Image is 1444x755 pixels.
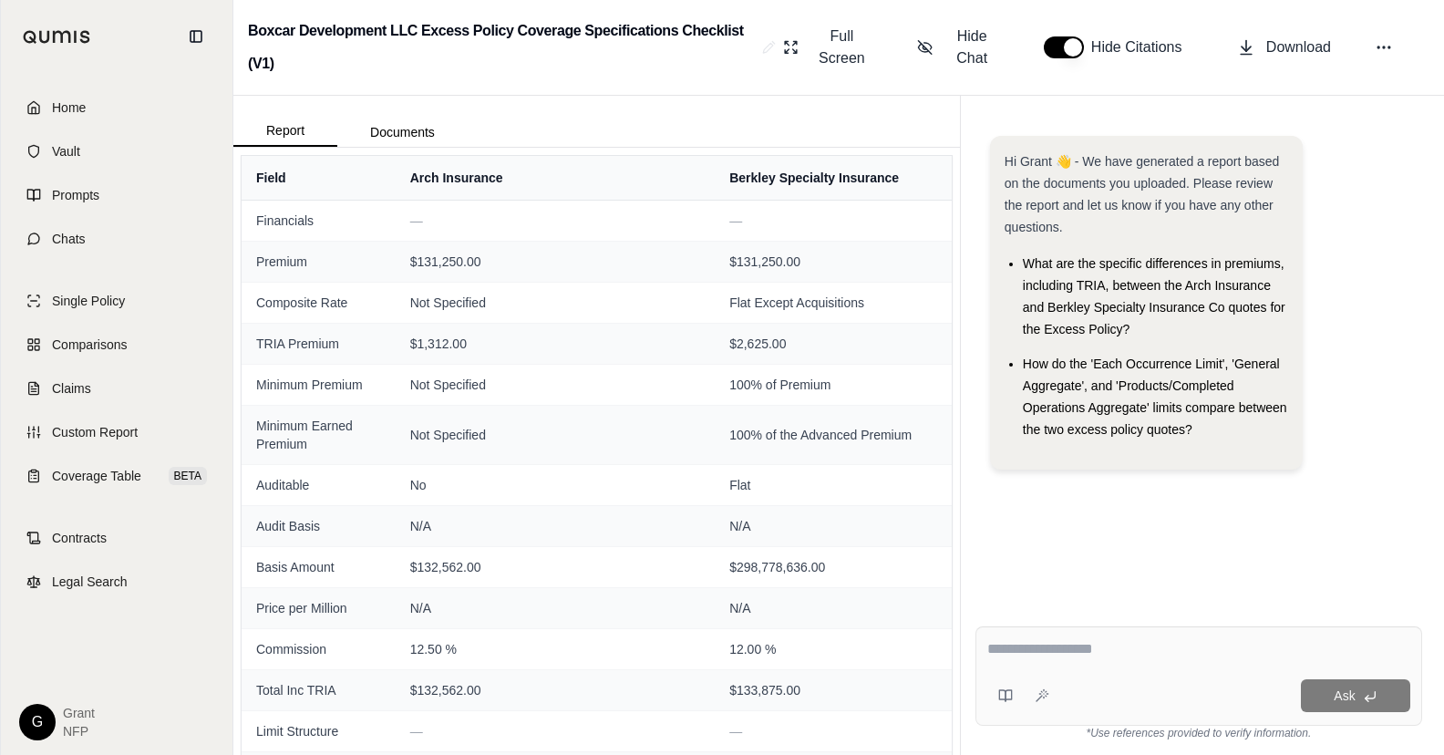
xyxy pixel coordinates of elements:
[52,292,125,310] span: Single Policy
[1230,29,1338,66] button: Download
[1023,256,1285,336] span: What are the specific differences in premiums, including TRIA, between the Arch Insurance and Ber...
[12,325,222,365] a: Comparisons
[410,335,701,353] span: $1,312.00
[12,518,222,558] a: Contracts
[1266,36,1331,58] span: Download
[248,15,755,80] h2: Boxcar Development LLC Excess Policy Coverage Specifications Checklist (V1)
[256,517,381,535] span: Audit Basis
[256,212,381,230] span: Financials
[12,412,222,452] a: Custom Report
[256,640,381,658] span: Commission
[52,379,91,398] span: Claims
[256,335,381,353] span: TRIA Premium
[944,26,1000,69] span: Hide Chat
[181,22,211,51] button: Collapse sidebar
[19,704,56,740] div: G
[52,529,107,547] span: Contracts
[410,294,701,312] span: Not Specified
[256,294,381,312] span: Composite Rate
[910,18,1007,77] button: Hide Chat
[776,18,881,77] button: Full Screen
[256,722,381,740] span: Limit Structure
[52,467,141,485] span: Coverage Table
[410,724,423,739] span: —
[729,335,937,353] span: $2,625.00
[52,142,80,160] span: Vault
[810,26,873,69] span: Full Screen
[410,517,701,535] span: N/A
[256,681,381,699] span: Total Inc TRIA
[729,517,937,535] span: N/A
[729,426,937,444] span: 100% of the Advanced Premium
[729,376,937,394] span: 100% of Premium
[729,476,937,494] span: Flat
[410,213,423,228] span: —
[52,230,86,248] span: Chats
[52,186,99,204] span: Prompts
[410,376,701,394] span: Not Specified
[63,704,95,722] span: Grant
[729,213,742,228] span: —
[410,599,701,617] span: N/A
[52,573,128,591] span: Legal Search
[169,467,207,485] span: BETA
[410,476,701,494] span: No
[12,368,222,409] a: Claims
[1301,679,1410,712] button: Ask
[729,558,937,576] span: $298,778,636.00
[256,253,381,271] span: Premium
[729,724,742,739] span: —
[410,681,701,699] span: $132,562.00
[396,156,716,200] th: Arch Insurance
[256,476,381,494] span: Auditable
[256,417,381,453] span: Minimum Earned Premium
[1023,357,1287,437] span: How do the 'Each Occurrence Limit', 'General Aggregate', and 'Products/Completed Operations Aggre...
[12,219,222,259] a: Chats
[233,116,337,147] button: Report
[729,599,937,617] span: N/A
[12,456,222,496] a: Coverage TableBETA
[1005,154,1280,234] span: Hi Grant 👋 - We have generated a report based on the documents you uploaded. Please review the re...
[975,726,1422,740] div: *Use references provided to verify information.
[256,558,381,576] span: Basis Amount
[12,88,222,128] a: Home
[63,722,95,740] span: NFP
[12,175,222,215] a: Prompts
[410,426,701,444] span: Not Specified
[410,640,701,658] span: 12.50 %
[410,558,701,576] span: $132,562.00
[729,681,937,699] span: $133,875.00
[256,376,381,394] span: Minimum Premium
[1091,36,1193,58] span: Hide Citations
[12,562,222,602] a: Legal Search
[12,281,222,321] a: Single Policy
[1334,688,1355,703] span: Ask
[242,156,396,200] th: Field
[23,30,91,44] img: Qumis Logo
[410,253,701,271] span: $131,250.00
[337,118,468,147] button: Documents
[715,156,952,200] th: Berkley Specialty Insurance
[52,98,86,117] span: Home
[729,294,937,312] span: Flat Except Acquisitions
[52,336,127,354] span: Comparisons
[729,253,937,271] span: $131,250.00
[256,599,381,617] span: Price per Million
[52,423,138,441] span: Custom Report
[12,131,222,171] a: Vault
[729,640,937,658] span: 12.00 %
